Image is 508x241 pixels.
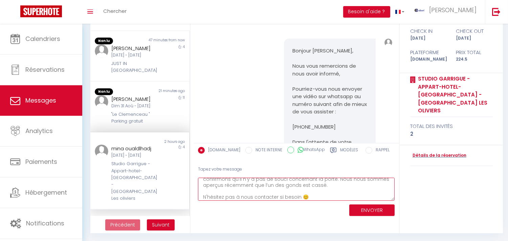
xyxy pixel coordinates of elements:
[451,35,497,42] div: [DATE]
[26,219,64,227] span: Notifications
[111,95,160,103] div: [PERSON_NAME]
[111,152,160,159] div: [DATE] - [DATE]
[410,152,466,159] a: Détails de la réservation
[183,95,185,100] span: 11
[140,139,189,145] div: 2 hours ago
[343,6,390,18] button: Besoin d'aide ?
[372,147,390,154] label: RAPPEL
[111,103,160,109] div: Dim 31 Aoû - [DATE]
[340,147,358,155] label: Modèles
[20,5,62,17] img: Super Booking
[410,130,493,138] div: 2
[294,147,325,154] label: WhatsApp
[415,9,425,12] img: ...
[95,44,108,58] img: ...
[406,27,451,35] div: check in
[25,188,67,197] span: Hébergement
[384,39,392,46] img: ...
[152,221,170,228] span: Suivant
[198,161,395,178] div: Tapez votre message
[111,160,160,202] div: Studio Garrigue - Appart-hotel-[GEOGRAPHIC_DATA] - [GEOGRAPHIC_DATA] Les oliviers
[111,60,160,74] div: JUST IN [GEOGRAPHIC_DATA]
[205,147,240,154] label: [DOMAIN_NAME]
[111,44,160,52] div: [PERSON_NAME]
[451,27,497,35] div: check out
[492,7,501,16] img: logout
[95,95,108,109] img: ...
[111,52,160,59] div: [DATE] - [DATE]
[95,88,113,95] span: Non lu
[406,35,451,42] div: [DATE]
[111,145,160,153] div: mina oualdlhadj
[25,157,57,166] span: Paiements
[103,7,127,15] span: Chercher
[349,204,395,216] button: ENVOYER
[479,211,503,236] iframe: Chat
[416,75,493,115] a: Studio Garrigue - Appart-hotel-[GEOGRAPHIC_DATA] - [GEOGRAPHIC_DATA] Les oliviers
[95,145,108,158] img: ...
[410,122,493,130] div: total des invités
[451,48,497,57] div: Prix total
[140,38,189,44] div: 47 minutes from now
[406,56,451,63] div: [DOMAIN_NAME]
[183,145,185,150] span: 4
[451,56,497,63] div: 224.5
[111,111,160,125] div: "Le Clemenceau " Parking gratuit
[406,48,451,57] div: Plateforme
[5,3,26,23] button: Ouvrir le widget de chat LiveChat
[25,96,56,105] span: Messages
[25,127,53,135] span: Analytics
[183,44,185,49] span: 4
[292,47,367,154] pre: Bonjour [PERSON_NAME], Nous vous remercions de nous avoir informé, Pourriez-vous nous envoyer une...
[25,65,65,74] span: Réservations
[429,6,477,14] span: [PERSON_NAME]
[105,219,140,231] button: Previous
[110,221,135,228] span: Précédent
[140,88,189,95] div: 21 minutes ago
[25,35,60,43] span: Calendriers
[147,219,175,231] button: Next
[95,38,113,44] span: Non lu
[252,147,282,154] label: NOTE INTERNE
